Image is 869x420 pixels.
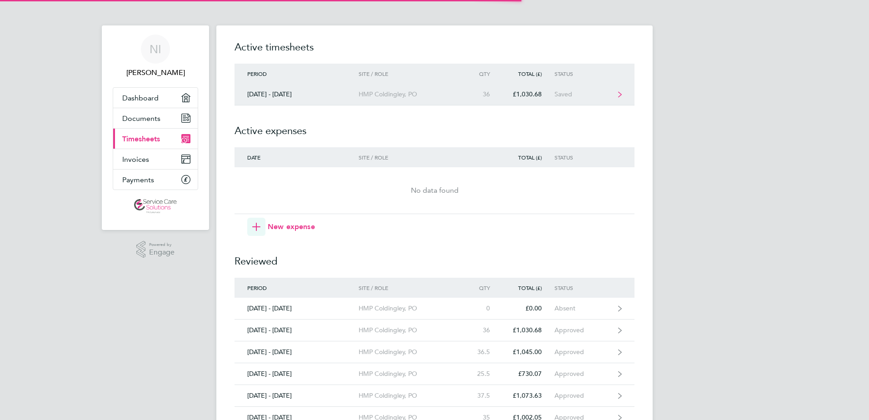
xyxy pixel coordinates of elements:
[359,70,463,77] div: Site / Role
[122,155,149,164] span: Invoices
[554,305,610,312] div: Absent
[235,185,634,196] div: No data found
[554,370,610,378] div: Approved
[113,129,198,149] a: Timesheets
[235,341,634,363] a: [DATE] - [DATE]HMP Coldingley, PO36.5£1,045.00Approved
[113,88,198,108] a: Dashboard
[503,348,554,356] div: £1,045.00
[122,114,160,123] span: Documents
[235,363,634,385] a: [DATE] - [DATE]HMP Coldingley, PO25.5£730.07Approved
[554,70,610,77] div: Status
[359,154,463,160] div: Site / Role
[554,154,610,160] div: Status
[463,348,503,356] div: 36.5
[113,170,198,190] a: Payments
[268,221,315,232] span: New expense
[122,175,154,184] span: Payments
[247,284,267,291] span: Period
[235,90,359,98] div: [DATE] - [DATE]
[149,249,175,256] span: Engage
[122,135,160,143] span: Timesheets
[463,305,503,312] div: 0
[359,326,463,334] div: HMP Coldingley, PO
[235,236,634,278] h2: Reviewed
[503,305,554,312] div: £0.00
[503,90,554,98] div: £1,030.68
[554,90,610,98] div: Saved
[235,305,359,312] div: [DATE] - [DATE]
[150,43,161,55] span: NI
[554,285,610,291] div: Status
[235,385,634,407] a: [DATE] - [DATE]HMP Coldingley, PO37.5£1,073.63Approved
[235,298,634,320] a: [DATE] - [DATE]HMP Coldingley, PO0£0.00Absent
[463,326,503,334] div: 36
[113,35,198,78] a: NI[PERSON_NAME]
[113,199,198,214] a: Go to home page
[247,70,267,77] span: Period
[359,305,463,312] div: HMP Coldingley, PO
[359,370,463,378] div: HMP Coldingley, PO
[235,154,359,160] div: Date
[122,94,159,102] span: Dashboard
[235,84,634,105] a: [DATE] - [DATE]HMP Coldingley, PO36£1,030.68Saved
[235,326,359,334] div: [DATE] - [DATE]
[102,25,209,230] nav: Main navigation
[503,392,554,400] div: £1,073.63
[149,241,175,249] span: Powered by
[235,320,634,341] a: [DATE] - [DATE]HMP Coldingley, PO36£1,030.68Approved
[503,285,554,291] div: Total (£)
[554,392,610,400] div: Approved
[359,348,463,356] div: HMP Coldingley, PO
[503,370,554,378] div: £730.07
[463,392,503,400] div: 37.5
[463,370,503,378] div: 25.5
[113,149,198,169] a: Invoices
[235,348,359,356] div: [DATE] - [DATE]
[503,326,554,334] div: £1,030.68
[247,218,315,236] button: New expense
[503,154,554,160] div: Total (£)
[463,90,503,98] div: 36
[136,241,175,258] a: Powered byEngage
[113,108,198,128] a: Documents
[359,285,463,291] div: Site / Role
[235,370,359,378] div: [DATE] - [DATE]
[463,70,503,77] div: Qty
[554,326,610,334] div: Approved
[113,67,198,78] span: Nicky Innes
[359,90,463,98] div: HMP Coldingley, PO
[503,70,554,77] div: Total (£)
[554,348,610,356] div: Approved
[359,392,463,400] div: HMP Coldingley, PO
[463,285,503,291] div: Qty
[235,392,359,400] div: [DATE] - [DATE]
[134,199,177,214] img: servicecare-logo-retina.png
[235,40,634,64] h2: Active timesheets
[235,105,634,147] h2: Active expenses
